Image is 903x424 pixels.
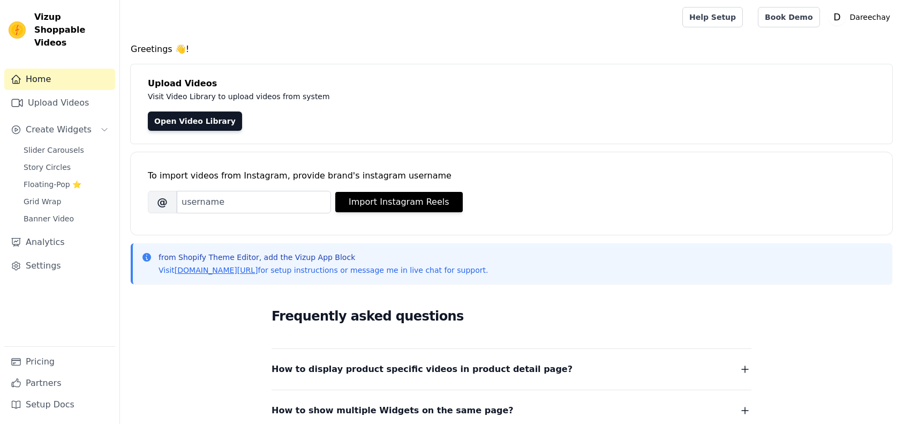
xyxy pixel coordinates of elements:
[272,403,751,418] button: How to show multiple Widgets on the same page?
[758,7,819,27] a: Book Demo
[272,306,751,327] h2: Frequently asked questions
[846,8,894,27] p: Dareechay
[24,145,84,155] span: Slider Carousels
[4,69,115,90] a: Home
[17,160,115,175] a: Story Circles
[148,169,875,182] div: To import videos from Instagram, provide brand's instagram username
[682,7,743,27] a: Help Setup
[17,143,115,158] a: Slider Carousels
[148,77,875,90] h4: Upload Videos
[4,119,115,140] button: Create Widgets
[4,92,115,114] a: Upload Videos
[148,191,177,213] span: @
[335,192,463,212] button: Import Instagram Reels
[131,43,892,56] h4: Greetings 👋!
[159,252,488,263] p: from Shopify Theme Editor, add the Vizup App Block
[4,351,115,373] a: Pricing
[24,179,81,190] span: Floating-Pop ⭐
[159,265,488,276] p: Visit for setup instructions or message me in live chat for support.
[4,394,115,415] a: Setup Docs
[24,213,74,224] span: Banner Video
[4,373,115,394] a: Partners
[148,90,628,103] p: Visit Video Library to upload videos from system
[34,11,111,49] span: Vizup Shoppable Videos
[272,403,514,418] span: How to show multiple Widgets on the same page?
[175,266,258,274] a: [DOMAIN_NAME][URL]
[148,111,242,131] a: Open Video Library
[4,255,115,277] a: Settings
[177,191,331,213] input: username
[272,362,573,377] span: How to display product specific videos in product detail page?
[24,162,71,173] span: Story Circles
[833,12,840,23] text: D
[272,362,751,377] button: How to display product specific videos in product detail page?
[17,211,115,226] a: Banner Video
[17,194,115,209] a: Grid Wrap
[9,21,26,39] img: Vizup
[24,196,61,207] span: Grid Wrap
[17,177,115,192] a: Floating-Pop ⭐
[829,8,894,27] button: D Dareechay
[4,232,115,253] a: Analytics
[26,123,92,136] span: Create Widgets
